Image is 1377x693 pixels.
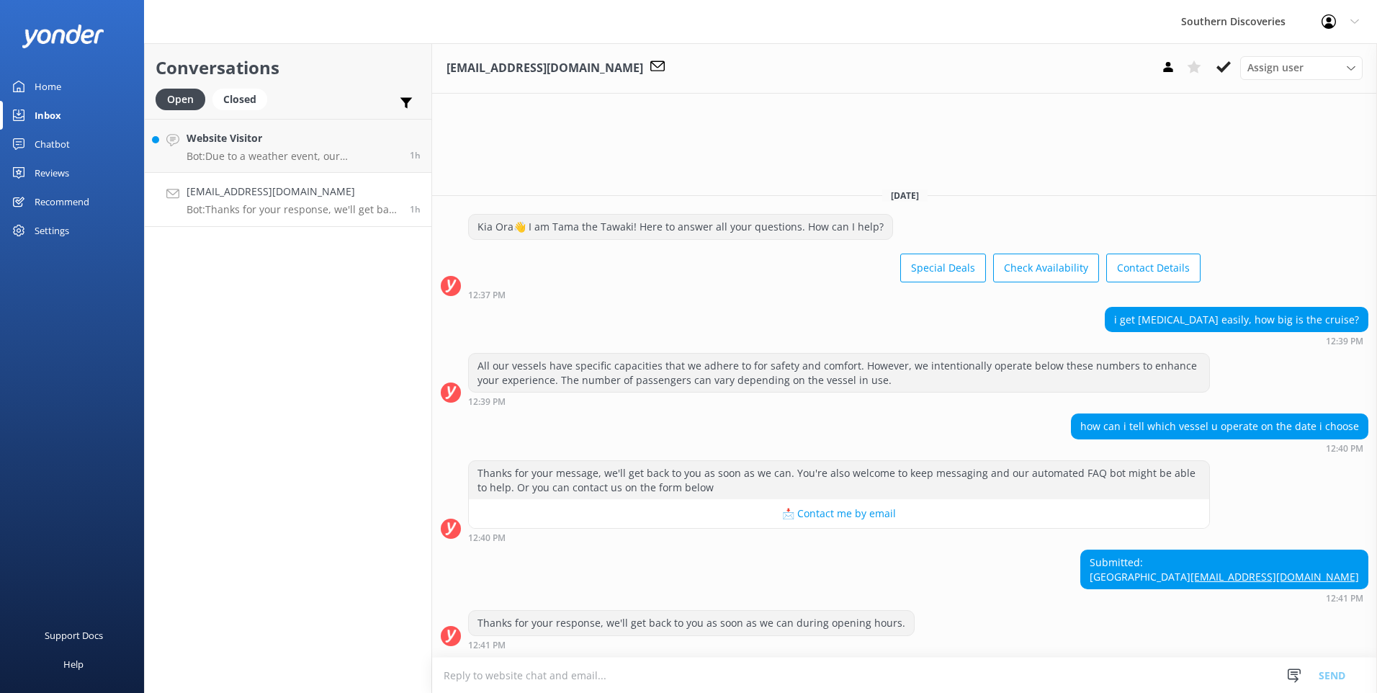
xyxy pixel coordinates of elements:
[900,254,986,282] button: Special Deals
[468,398,506,406] strong: 12:39 PM
[187,184,399,200] h4: [EMAIL_ADDRESS][DOMAIN_NAME]
[410,203,421,215] span: Aug 30 2025 12:41pm (UTC +12:00) Pacific/Auckland
[1071,443,1368,453] div: Aug 30 2025 12:40pm (UTC +12:00) Pacific/Auckland
[468,396,1210,406] div: Aug 30 2025 12:39pm (UTC +12:00) Pacific/Auckland
[212,89,267,110] div: Closed
[468,290,1201,300] div: Aug 30 2025 12:37pm (UTC +12:00) Pacific/Auckland
[1326,444,1363,453] strong: 12:40 PM
[1105,336,1368,346] div: Aug 30 2025 12:39pm (UTC +12:00) Pacific/Auckland
[1247,60,1304,76] span: Assign user
[187,203,399,216] p: Bot: Thanks for your response, we'll get back to you as soon as we can during opening hours.
[187,150,399,163] p: Bot: Due to a weather event, our [GEOGRAPHIC_DATA] has sustained some damage, and we do not have ...
[35,101,61,130] div: Inbox
[469,215,892,239] div: Kia Ora👋 I am Tama the Tawaki! Here to answer all your questions. How can I help?
[45,621,103,650] div: Support Docs
[1080,593,1368,603] div: Aug 30 2025 12:41pm (UTC +12:00) Pacific/Auckland
[469,611,914,635] div: Thanks for your response, we'll get back to you as soon as we can during opening hours.
[1105,308,1368,332] div: i get [MEDICAL_DATA] easily, how big is the cruise?
[212,91,274,107] a: Closed
[35,158,69,187] div: Reviews
[1326,337,1363,346] strong: 12:39 PM
[1240,56,1363,79] div: Assign User
[1072,414,1368,439] div: how can i tell which vessel u operate on the date i choose
[63,650,84,679] div: Help
[882,189,928,202] span: [DATE]
[447,59,643,78] h3: [EMAIL_ADDRESS][DOMAIN_NAME]
[187,130,399,146] h4: Website Visitor
[145,119,431,173] a: Website VisitorBot:Due to a weather event, our [GEOGRAPHIC_DATA] has sustained some damage, and w...
[468,532,1210,542] div: Aug 30 2025 12:40pm (UTC +12:00) Pacific/Auckland
[410,149,421,161] span: Aug 30 2025 01:16pm (UTC +12:00) Pacific/Auckland
[1106,254,1201,282] button: Contact Details
[22,24,104,48] img: yonder-white-logo.png
[468,534,506,542] strong: 12:40 PM
[468,641,506,650] strong: 12:41 PM
[469,354,1209,392] div: All our vessels have specific capacities that we adhere to for safety and comfort. However, we in...
[35,72,61,101] div: Home
[1326,594,1363,603] strong: 12:41 PM
[469,499,1209,528] button: 📩 Contact me by email
[469,461,1209,499] div: Thanks for your message, we'll get back to you as soon as we can. You're also welcome to keep mes...
[468,640,915,650] div: Aug 30 2025 12:41pm (UTC +12:00) Pacific/Auckland
[35,187,89,216] div: Recommend
[156,91,212,107] a: Open
[145,173,431,227] a: [EMAIL_ADDRESS][DOMAIN_NAME]Bot:Thanks for your response, we'll get back to you as soon as we can...
[156,89,205,110] div: Open
[35,216,69,245] div: Settings
[468,291,506,300] strong: 12:37 PM
[993,254,1099,282] button: Check Availability
[1081,550,1368,589] div: Submitted: [GEOGRAPHIC_DATA]
[156,54,421,81] h2: Conversations
[35,130,70,158] div: Chatbot
[1190,570,1359,584] a: [EMAIL_ADDRESS][DOMAIN_NAME]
